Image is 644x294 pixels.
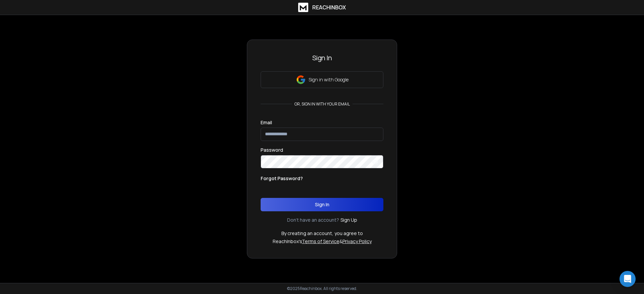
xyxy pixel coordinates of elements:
[302,238,339,244] a: Terms of Service
[261,198,383,211] button: Sign In
[261,120,272,125] label: Email
[273,238,372,245] p: ReachInbox's &
[287,217,339,223] p: Don't have an account?
[261,148,283,152] label: Password
[298,3,346,12] a: ReachInbox
[620,271,636,287] div: Open Intercom Messenger
[261,175,303,182] p: Forgot Password?
[312,3,346,11] h1: ReachInbox
[292,101,353,107] p: or, sign in with your email
[309,76,348,83] p: Sign in with Google
[261,71,383,88] button: Sign in with Google
[342,238,372,244] a: Privacy Policy
[298,3,308,12] img: logo
[340,217,357,223] a: Sign Up
[287,286,357,291] p: © 2025 Reachinbox. All rights reserved.
[281,230,363,237] p: By creating an account, you agree to
[261,53,383,63] h3: Sign In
